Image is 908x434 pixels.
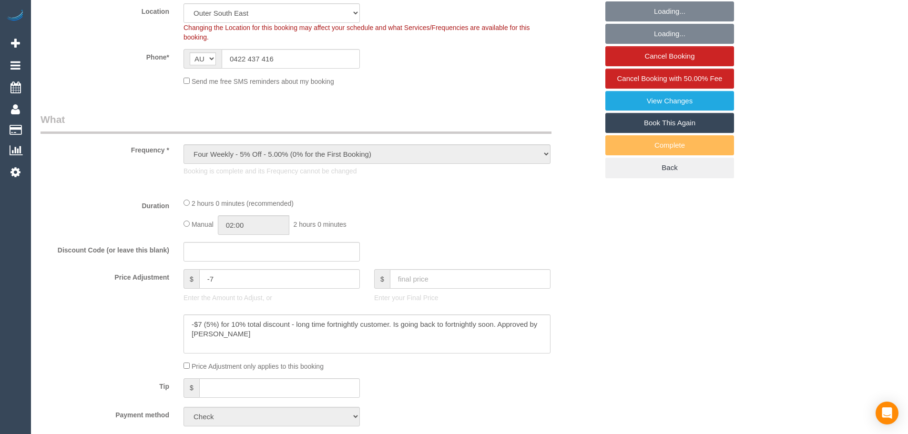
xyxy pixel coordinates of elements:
legend: What [41,112,551,134]
span: Manual [192,221,214,228]
a: Back [605,158,734,178]
span: $ [184,378,199,398]
p: Enter the Amount to Adjust, or [184,293,360,303]
label: Tip [33,378,176,391]
label: Duration [33,198,176,211]
p: Booking is complete and its Frequency cannot be changed [184,166,551,176]
label: Phone* [33,49,176,62]
span: $ [374,269,390,289]
span: $ [184,269,199,289]
span: 2 hours 0 minutes [294,221,347,228]
span: Send me free SMS reminders about my booking [192,78,334,85]
span: 2 hours 0 minutes (recommended) [192,200,294,207]
span: Price Adjustment only applies to this booking [192,363,324,370]
label: Location [33,3,176,16]
label: Price Adjustment [33,269,176,282]
a: Cancel Booking with 50.00% Fee [605,69,734,89]
span: Changing the Location for this booking may affect your schedule and what Services/Frequencies are... [184,24,530,41]
label: Frequency * [33,142,176,155]
img: Automaid Logo [6,10,25,23]
input: Phone* [222,49,360,69]
p: Enter your Final Price [374,293,551,303]
a: View Changes [605,91,734,111]
label: Payment method [33,407,176,420]
a: Cancel Booking [605,46,734,66]
span: Cancel Booking with 50.00% Fee [617,74,723,82]
input: final price [390,269,551,289]
div: Open Intercom Messenger [876,402,898,424]
label: Discount Code (or leave this blank) [33,242,176,255]
a: Book This Again [605,113,734,133]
